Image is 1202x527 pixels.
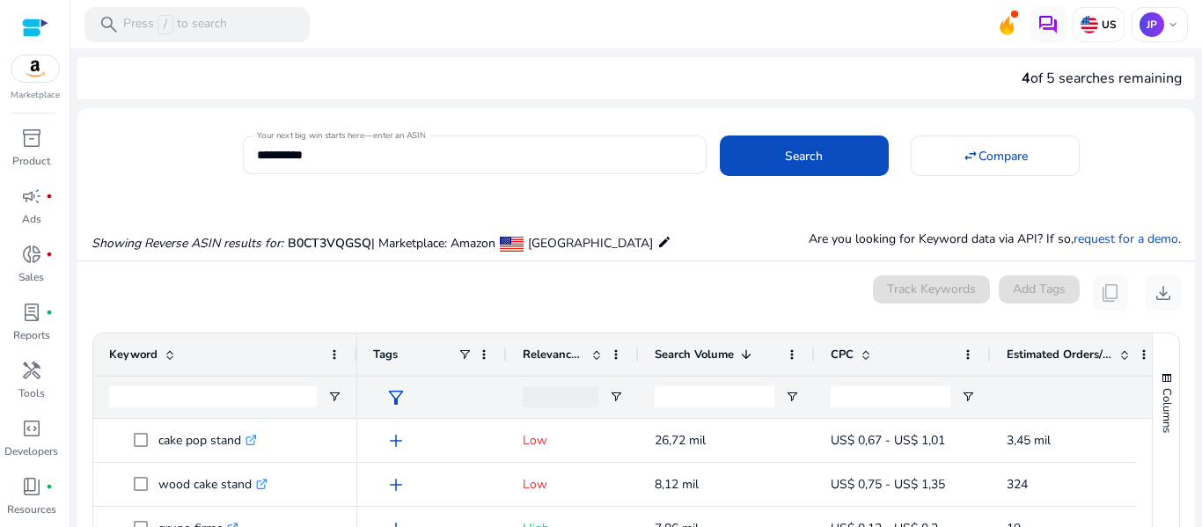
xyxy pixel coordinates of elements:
[373,347,398,362] span: Tags
[7,501,56,517] p: Resources
[99,14,120,35] span: search
[963,148,978,164] mat-icon: swap_horiz
[785,147,823,165] span: Search
[785,390,799,404] button: Open Filter Menu
[1022,69,1030,88] span: 4
[1074,231,1178,247] a: request for a demo
[655,432,706,449] span: 26,72 mil
[523,422,623,458] p: Low
[657,231,671,253] mat-icon: edit
[528,235,653,252] span: [GEOGRAPHIC_DATA]
[1159,388,1175,433] span: Columns
[109,347,158,362] span: Keyword
[1007,347,1112,362] span: Estimated Orders/Month
[1007,432,1051,449] span: 3,45 mil
[961,390,975,404] button: Open Filter Menu
[109,386,317,407] input: Keyword Filter Input
[385,430,407,451] span: add
[21,360,42,381] span: handyman
[22,211,41,227] p: Ads
[13,327,50,343] p: Reports
[1081,16,1098,33] img: us.svg
[1166,18,1180,32] span: keyboard_arrow_down
[21,476,42,497] span: book_4
[523,347,584,362] span: Relevance Score
[21,128,42,149] span: inventory_2
[46,193,53,200] span: fiber_manual_record
[21,244,42,265] span: donut_small
[655,476,699,493] span: 8,12 mil
[371,235,495,252] span: | Marketplace: Amazon
[158,422,257,458] p: cake pop stand
[327,390,341,404] button: Open Filter Menu
[609,390,623,404] button: Open Filter Menu
[288,235,371,252] span: B0CT3VQGSQ
[655,386,774,407] input: Search Volume Filter Input
[831,476,945,493] span: US$ 0,75 - US$ 1,35
[46,251,53,258] span: fiber_manual_record
[809,230,1181,248] p: Are you looking for Keyword data via API? If so, .
[831,347,854,362] span: CPC
[1153,282,1174,304] span: download
[21,418,42,439] span: code_blocks
[92,235,283,252] i: Showing Reverse ASIN results for:
[158,15,173,34] span: /
[385,474,407,495] span: add
[11,89,60,102] p: Marketplace
[18,385,45,401] p: Tools
[12,153,50,169] p: Product
[831,386,950,407] input: CPC Filter Input
[1007,476,1028,493] span: 324
[523,466,623,502] p: Low
[158,466,268,502] p: wood cake stand
[21,186,42,207] span: campaign
[46,483,53,490] span: fiber_manual_record
[655,347,734,362] span: Search Volume
[978,147,1028,165] span: Compare
[1098,18,1117,32] p: US
[257,129,425,142] mat-label: Your next big win starts here—enter an ASIN
[1140,12,1164,37] p: JP
[18,269,44,285] p: Sales
[1146,275,1181,311] button: download
[720,135,889,176] button: Search
[385,387,407,408] span: filter_alt
[831,432,945,449] span: US$ 0,67 - US$ 1,01
[21,302,42,323] span: lab_profile
[911,135,1080,176] button: Compare
[46,309,53,316] span: fiber_manual_record
[4,443,58,459] p: Developers
[123,15,227,34] p: Press to search
[11,55,59,82] img: amazon.svg
[1022,68,1182,89] div: of 5 searches remaining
